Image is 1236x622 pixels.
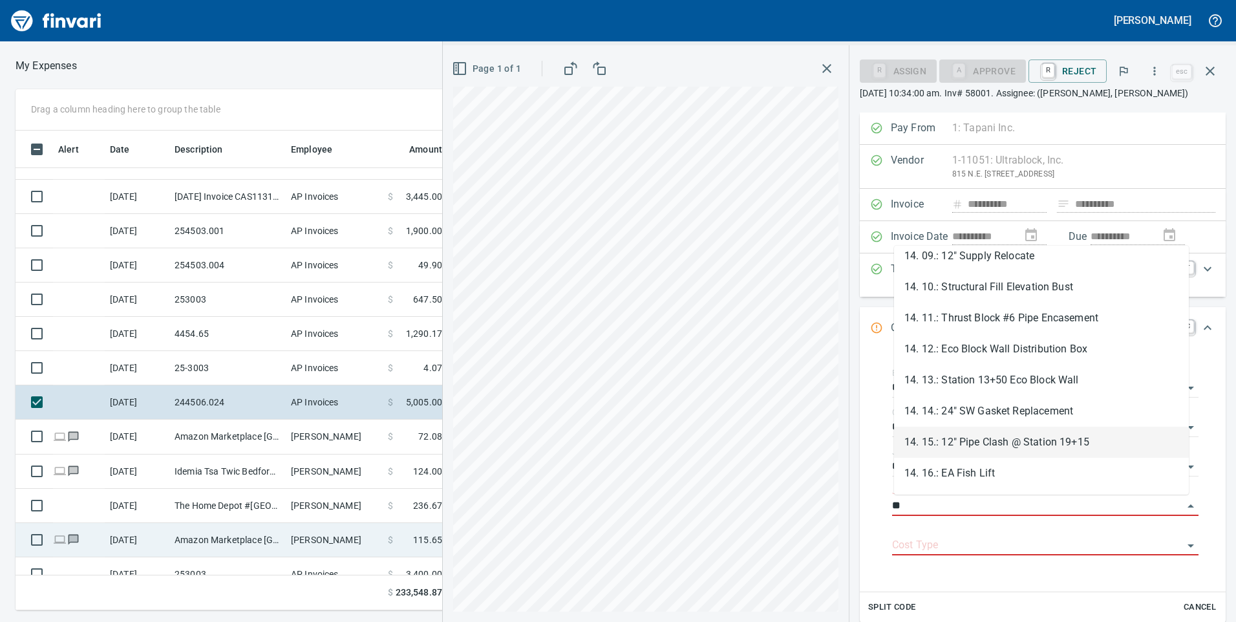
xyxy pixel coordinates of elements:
[58,142,79,157] span: Alert
[105,180,169,214] td: [DATE]
[286,351,383,385] td: AP Invoices
[105,557,169,592] td: [DATE]
[286,420,383,454] td: [PERSON_NAME]
[291,142,349,157] span: Employee
[894,334,1189,365] li: 14. 12.: Eco Block Wall Distribution Box
[286,523,383,557] td: [PERSON_NAME]
[1172,65,1191,79] a: esc
[286,214,383,248] td: AP Invoices
[388,396,393,409] span: $
[868,600,916,615] span: Split Code
[1182,379,1200,397] button: Open
[418,430,442,443] span: 72.08
[865,597,919,617] button: Split Code
[388,430,393,443] span: $
[53,535,67,543] span: Online transaction
[406,190,442,203] span: 3,445.00
[449,57,526,81] button: Page 1 of 1
[892,409,926,416] label: Company
[892,488,929,495] label: Job Phase
[1111,10,1195,30] button: [PERSON_NAME]
[105,351,169,385] td: [DATE]
[286,180,383,214] td: AP Invoices
[169,523,286,557] td: Amazon Marketplace [GEOGRAPHIC_DATA] [GEOGRAPHIC_DATA]
[413,293,442,306] span: 647.50
[1182,600,1217,615] span: Cancel
[169,317,286,351] td: 4454.65
[105,420,169,454] td: [DATE]
[388,568,393,581] span: $
[388,259,393,272] span: $
[388,224,393,237] span: $
[1169,56,1226,87] span: Close invoice
[454,61,521,77] span: Page 1 of 1
[169,283,286,317] td: 253003
[169,420,286,454] td: Amazon Marketplace [GEOGRAPHIC_DATA] [GEOGRAPHIC_DATA]
[406,224,442,237] span: 1,900.00
[1039,60,1096,82] span: Reject
[894,272,1189,303] li: 14. 10.: Structural Fill Elevation Bust
[105,385,169,420] td: [DATE]
[58,142,96,157] span: Alert
[53,466,67,475] span: Online transaction
[891,261,952,289] p: Total
[894,458,1189,489] li: 14. 16.: EA Fish Lift
[418,259,442,272] span: 49.90
[1179,597,1220,617] button: Cancel
[396,586,442,599] span: 233,548.87
[31,103,220,116] p: Drag a column heading here to group the table
[406,568,442,581] span: 3,400.00
[286,317,383,351] td: AP Invoices
[110,142,130,157] span: Date
[392,142,442,157] span: Amount
[175,142,240,157] span: Description
[105,283,169,317] td: [DATE]
[406,327,442,340] span: 1,290.17
[169,214,286,248] td: 254503.001
[169,557,286,592] td: 253003
[1182,537,1200,555] button: Open
[1109,57,1138,85] button: Flag
[8,5,105,36] img: Finvari
[67,432,80,440] span: Has messages
[388,499,393,512] span: $
[67,535,80,543] span: Has messages
[286,455,383,489] td: [PERSON_NAME]
[860,307,1226,350] div: Expand
[175,142,223,157] span: Description
[388,190,393,203] span: $
[894,365,1189,396] li: 14. 13.: Station 13+50 Eco Block Wall
[1182,418,1200,436] button: Open
[169,455,286,489] td: Idemia Tsa Twic Bedford [GEOGRAPHIC_DATA]
[894,489,1189,520] li: 14. 17.: Changes & Force Account
[169,385,286,420] td: 244506.024
[894,241,1189,272] li: 14. 09.: 12" Supply Relocate
[892,448,906,456] label: Job
[388,586,393,599] span: $
[105,523,169,557] td: [DATE]
[291,142,332,157] span: Employee
[286,557,383,592] td: AP Invoices
[67,466,80,475] span: Has messages
[110,142,147,157] span: Date
[105,455,169,489] td: [DATE]
[16,58,77,74] p: My Expenses
[860,87,1226,100] p: [DATE] 10:34:00 am. Inv# 58001. Assignee: ([PERSON_NAME], [PERSON_NAME])
[388,465,393,478] span: $
[388,361,393,374] span: $
[388,327,393,340] span: $
[891,320,952,337] p: Code
[105,489,169,523] td: [DATE]
[1042,63,1054,78] a: R
[939,65,1026,76] div: Job Phase required
[413,499,442,512] span: 236.67
[894,427,1189,458] li: 14. 15.: 12" Pipe Clash @ Station 19+15
[860,253,1226,297] div: Expand
[169,248,286,283] td: 254503.004
[169,180,286,214] td: [DATE] Invoice CAS113127 from Cascade Geosynthetics (1-30570)
[1182,458,1200,476] button: Open
[53,432,67,440] span: Online transaction
[413,533,442,546] span: 115.65
[105,248,169,283] td: [DATE]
